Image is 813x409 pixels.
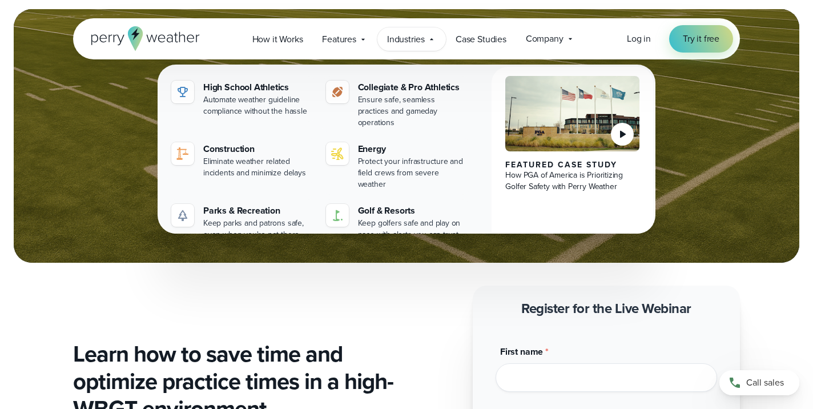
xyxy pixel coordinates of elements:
[203,142,312,156] div: Construction
[358,81,467,94] div: Collegiate & Pro Athletics
[331,208,344,222] img: golf-iconV2.svg
[746,376,784,390] span: Call sales
[719,370,799,395] a: Call sales
[167,138,317,183] a: Construction Eliminate weather related incidents and minimize delays
[387,33,425,46] span: Industries
[321,199,472,245] a: Golf & Resorts Keep golfers safe and play on pace with alerts you can trust
[521,298,691,319] strong: Register for the Live Webinar
[505,170,639,193] div: How PGA of America is Prioritizing Golfer Safety with Perry Weather
[176,147,190,161] img: noun-crane-7630938-1@2x.svg
[627,32,651,45] span: Log in
[500,345,543,358] span: First name
[526,32,564,46] span: Company
[627,32,651,46] a: Log in
[321,76,472,133] a: Collegiate & Pro Athletics Ensure safe, seamless practices and gameday operations
[505,161,639,170] div: Featured Case Study
[331,85,344,99] img: proathletics-icon@2x-1.svg
[322,33,356,46] span: Features
[321,138,472,195] a: Energy Protect your infrastructure and field crews from severe weather
[331,147,344,161] img: energy-icon@2x-1.svg
[203,81,312,94] div: High School Athletics
[252,33,303,46] span: How it Works
[176,85,190,99] img: highschool-icon.svg
[176,208,190,222] img: parks-icon-grey.svg
[456,33,506,46] span: Case Studies
[203,156,312,179] div: Eliminate weather related incidents and minimize delays
[683,32,719,46] span: Try it free
[358,142,467,156] div: Energy
[203,94,312,117] div: Automate weather guideline compliance without the hassle
[167,199,317,245] a: Parks & Recreation Keep parks and patrons safe, even when you're not there
[669,25,733,53] a: Try it free
[446,27,516,51] a: Case Studies
[505,76,639,151] img: PGA of America, Frisco Campus
[203,218,312,240] div: Keep parks and patrons safe, even when you're not there
[203,204,312,218] div: Parks & Recreation
[358,94,467,129] div: Ensure safe, seamless practices and gameday operations
[358,204,467,218] div: Golf & Resorts
[243,27,313,51] a: How it Works
[167,76,317,122] a: High School Athletics Automate weather guideline compliance without the hassle
[358,218,467,240] div: Keep golfers safe and play on pace with alerts you can trust
[358,156,467,190] div: Protect your infrastructure and field crews from severe weather
[492,67,653,254] a: PGA of America, Frisco Campus Featured Case Study How PGA of America is Prioritizing Golfer Safet...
